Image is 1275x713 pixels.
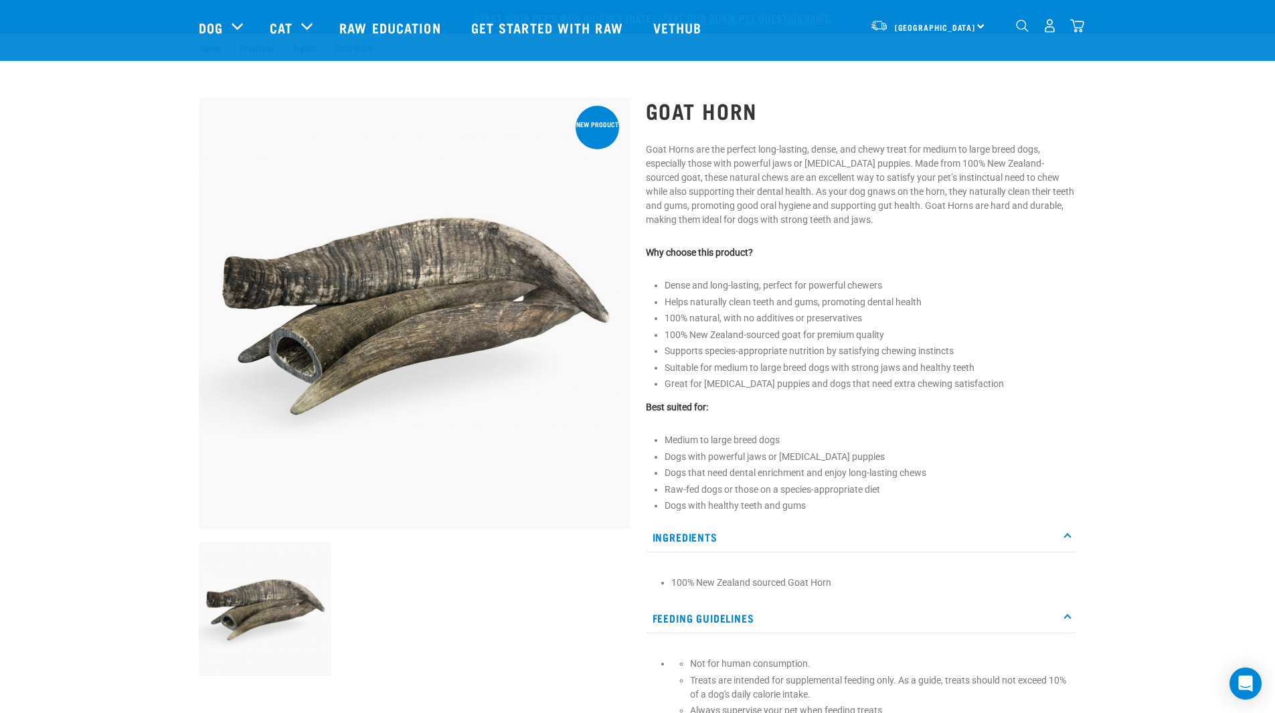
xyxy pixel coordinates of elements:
[665,483,1077,497] li: Raw-fed dogs or those on a species-appropriate diet
[646,402,708,412] strong: Best suited for:
[199,98,630,529] img: IMG 7921
[665,328,1077,342] li: 100% New Zealand-sourced goat for premium quality
[665,361,1077,375] li: Suitable for medium to large breed dogs with strong jaws and healthy teeth
[665,499,1077,513] li: Dogs with healthy teeth and gums
[671,576,1070,590] li: 100% New Zealand sourced Goat Horn
[458,1,640,54] a: Get started with Raw
[640,1,719,54] a: Vethub
[646,247,753,258] strong: Why choose this product?
[646,603,1077,633] p: Feeding Guidelines
[665,466,1077,480] li: Dogs that need dental enrichment and enjoy long-lasting chews
[1229,667,1262,700] div: Open Intercom Messenger
[326,1,457,54] a: Raw Education
[665,344,1077,358] li: Supports species-appropriate nutrition by satisfying chewing instincts
[665,311,1077,325] li: 100% natural, with no additives or preservatives
[1070,19,1084,33] img: home-icon@2x.png
[895,25,976,29] span: [GEOGRAPHIC_DATA]
[665,279,1077,293] li: Dense and long-lasting, perfect for powerful chewers
[690,674,1070,702] p: Treats are intended for supplemental feeding only. As a guide, treats should not exceed 10% of a ...
[646,522,1077,552] p: Ingredients
[665,450,1077,464] li: Dogs with powerful jaws or [MEDICAL_DATA] puppies
[646,98,1077,123] h1: Goat Horn
[199,17,223,37] a: Dog
[1043,19,1057,33] img: user.png
[199,542,332,676] img: IMG 7921
[665,433,1077,447] li: Medium to large breed dogs
[646,143,1077,227] p: Goat Horns are the perfect long-lasting, dense, and chewy treat for medium to large breed dogs, e...
[690,657,1070,671] p: Not for human consumption.
[665,377,1077,391] li: Great for [MEDICAL_DATA] puppies and dogs that need extra chewing satisfaction
[270,17,292,37] a: Cat
[665,295,1077,309] li: Helps naturally clean teeth and gums, promoting dental health
[870,19,888,31] img: van-moving.png
[1016,19,1029,32] img: home-icon-1@2x.png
